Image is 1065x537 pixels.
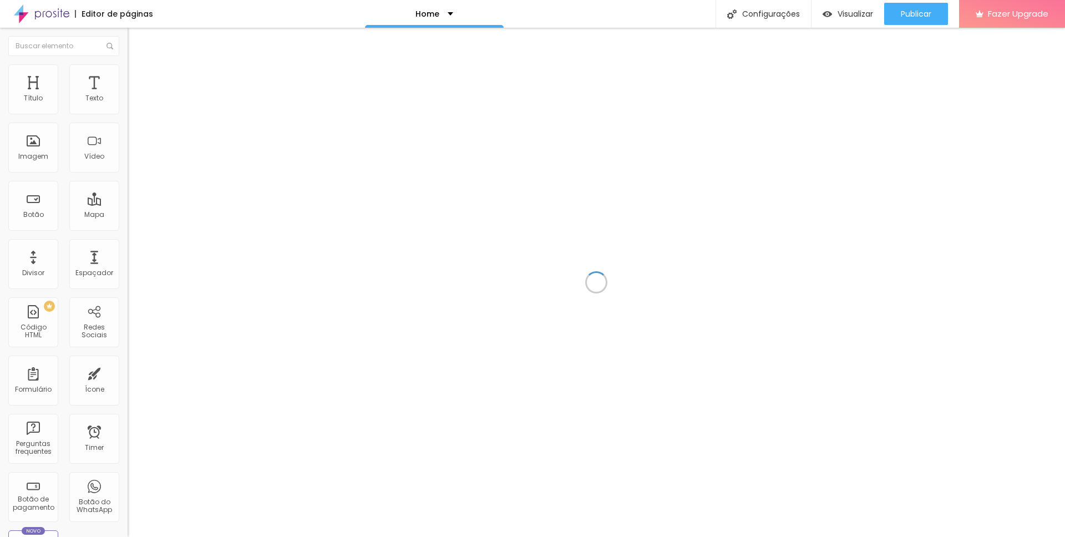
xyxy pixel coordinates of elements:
div: Formulário [15,386,52,393]
button: Publicar [884,3,948,25]
div: Divisor [22,269,44,277]
button: Visualizar [812,3,884,25]
div: Texto [85,94,103,102]
div: Botão de pagamento [11,495,55,511]
div: Novo [22,527,45,535]
input: Buscar elemento [8,36,119,56]
span: Visualizar [838,9,873,18]
img: Icone [106,43,113,49]
div: Botão [23,211,44,219]
img: Icone [727,9,737,19]
span: Publicar [901,9,931,18]
div: Editor de páginas [75,10,153,18]
div: Botão do WhatsApp [72,498,116,514]
div: Código HTML [11,323,55,340]
p: Home [415,10,439,18]
div: Ícone [85,386,104,393]
div: Espaçador [75,269,113,277]
div: Imagem [18,153,48,160]
img: view-1.svg [823,9,832,19]
div: Vídeo [84,153,104,160]
div: Timer [85,444,104,452]
div: Mapa [84,211,104,219]
span: Fazer Upgrade [988,9,1048,18]
div: Perguntas frequentes [11,440,55,456]
div: Redes Sociais [72,323,116,340]
div: Título [24,94,43,102]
